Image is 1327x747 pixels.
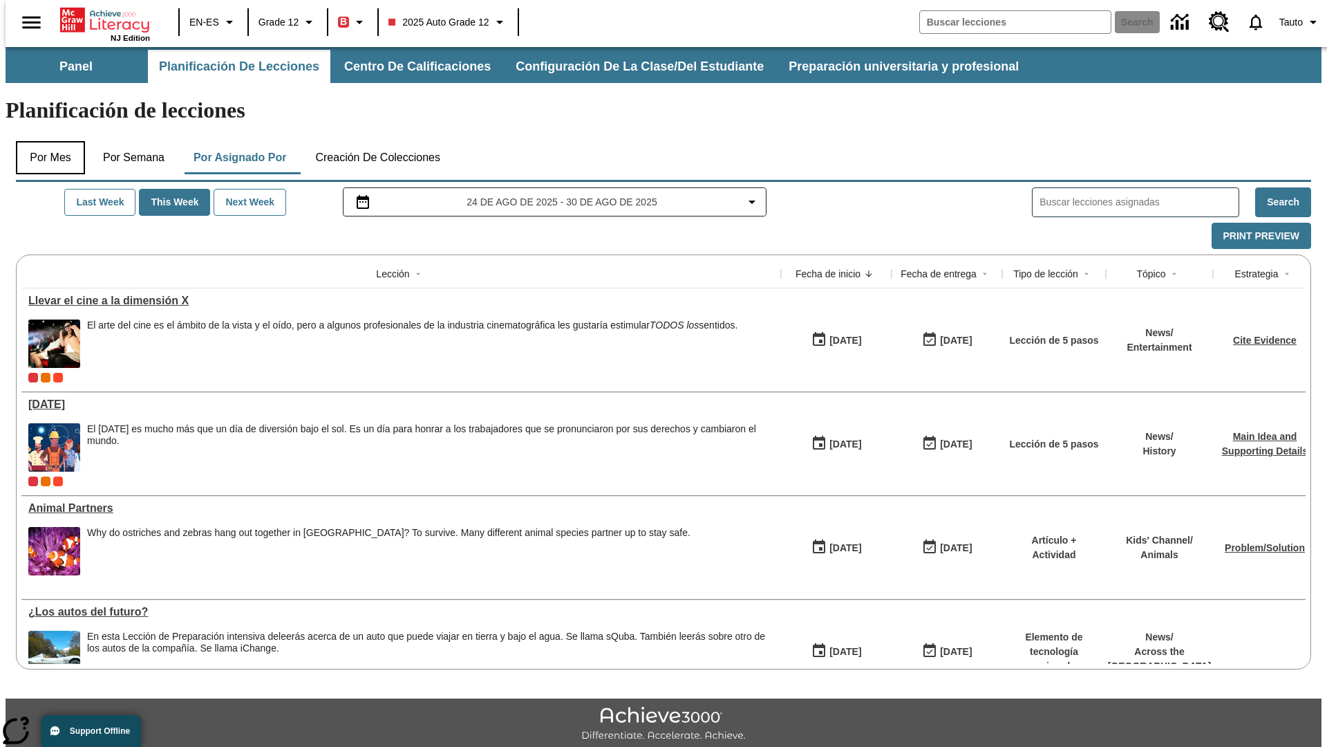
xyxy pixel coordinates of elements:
[41,477,50,486] div: OL 2025 Auto Grade 12
[1126,533,1193,548] p: Kids' Channel /
[87,527,690,575] div: Why do ostriches and zebras hang out together in Africa? To survive. Many different animal specie...
[977,266,993,282] button: Sort
[1126,548,1193,562] p: Animals
[1166,266,1183,282] button: Sort
[920,11,1111,33] input: search field
[1279,15,1303,30] span: Tauto
[87,423,774,447] div: El [DATE] es mucho más que un día de diversión bajo el sol. Es un día para honrar a los trabajado...
[332,10,373,35] button: Boost El color de la clase es rojo. Cambiar el color de la clase.
[650,320,699,331] em: TODOS los
[333,50,502,83] button: Centro de calificaciones
[1233,335,1297,346] a: Cite Evidence
[28,295,774,307] div: Llevar el cine a la dimensión X
[41,373,50,382] div: OL 2025 Auto Grade 12
[87,631,774,679] div: En esta Lección de Preparación intensiva de leerás acerca de un auto que puede viajar en tierra y...
[53,373,63,382] div: Test 1
[258,15,299,30] span: Grade 12
[744,194,760,210] svg: Collapse Date Range Filter
[28,502,774,515] div: Animal Partners
[1222,431,1308,456] a: Main Idea and Supporting Details
[940,332,972,349] div: [DATE]
[28,606,774,618] a: ¿Los autos del futuro? , Lessons
[1009,630,1099,674] p: Elemento de tecnología mejorada
[60,5,150,42] div: Portada
[87,423,774,472] div: El Día del Trabajo es mucho más que un día de diversión bajo el sol. Es un día para honrar a los ...
[940,643,972,661] div: [DATE]
[304,141,451,174] button: Creación de colecciones
[829,436,861,453] div: [DATE]
[796,267,860,281] div: Fecha de inicio
[60,6,150,34] a: Portada
[917,327,977,353] button: 08/24/25: Último día en que podrá accederse la lección
[1078,266,1095,282] button: Sort
[940,539,972,557] div: [DATE]
[505,50,775,83] button: Configuración de la clase/del estudiante
[829,539,861,557] div: [DATE]
[28,527,80,575] img: Three clownfish swim around a purple anemone.
[1163,3,1201,41] a: Centro de información
[860,266,877,282] button: Sort
[87,527,690,539] div: Why do ostriches and zebras hang out together in [GEOGRAPHIC_DATA]? To survive. Many different an...
[92,141,176,174] button: Por semana
[1009,533,1099,562] p: Artículo + Actividad
[1234,267,1278,281] div: Estrategia
[111,34,150,42] span: NJ Edition
[1039,192,1239,212] input: Buscar lecciones asignadas
[64,189,135,216] button: Last Week
[28,477,38,486] div: Current Class
[41,715,141,747] button: Support Offline
[1274,10,1327,35] button: Perfil/Configuración
[807,431,866,457] button: 07/23/25: Primer día en que estuvo disponible la lección
[87,320,737,331] p: El arte del cine es el ámbito de la vista y el oído, pero a algunos profesionales de la industria...
[829,643,861,661] div: [DATE]
[1136,267,1165,281] div: Tópico
[901,267,977,281] div: Fecha de entrega
[1009,437,1098,452] p: Lección de 5 pasos
[340,13,347,30] span: B
[1212,223,1311,250] button: Print Preview
[6,47,1321,83] div: Subbarra de navegación
[917,535,977,561] button: 06/30/26: Último día en que podrá accederse la lección
[807,327,866,353] button: 08/18/25: Primer día en que estuvo disponible la lección
[53,477,63,486] div: Test 1
[253,10,323,35] button: Grado: Grade 12, Elige un grado
[214,189,286,216] button: Next Week
[28,631,80,679] img: High-tech automobile treading water.
[467,195,657,210] span: 24 de ago de 2025 - 30 de ago de 2025
[1142,430,1176,444] p: News /
[1009,333,1098,348] p: Lección de 5 pasos
[6,50,1031,83] div: Subbarra de navegación
[28,373,38,382] div: Current Class
[87,320,737,368] div: El arte del cine es el ámbito de la vista y el oído, pero a algunos profesionales de la industria...
[1279,266,1295,282] button: Sort
[87,631,774,654] div: En esta Lección de Preparación intensiva de
[1238,4,1274,40] a: Notificaciones
[778,50,1030,83] button: Preparación universitaria y profesional
[917,638,977,665] button: 08/01/26: Último día en que podrá accederse la lección
[70,726,130,736] span: Support Offline
[87,631,765,654] testabrev: leerás acerca de un auto que puede viajar en tierra y bajo el agua. Se llama sQuba. También leerá...
[182,141,298,174] button: Por asignado por
[16,141,85,174] button: Por mes
[383,10,513,35] button: Class: 2025 Auto Grade 12, Selecciona una clase
[388,15,489,30] span: 2025 Auto Grade 12
[829,332,861,349] div: [DATE]
[1127,340,1192,355] p: Entertainment
[28,398,774,411] a: Día del Trabajo, Lessons
[940,436,972,453] div: [DATE]
[1225,542,1305,553] a: Problem/Solution
[28,398,774,411] div: Día del Trabajo
[1108,630,1212,645] p: News /
[376,267,409,281] div: Lección
[6,98,1321,123] h1: Planificación de lecciones
[184,10,243,35] button: Language: EN-ES, Selecciona un idioma
[349,194,761,210] button: Seleccione el intervalo de fechas opción del menú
